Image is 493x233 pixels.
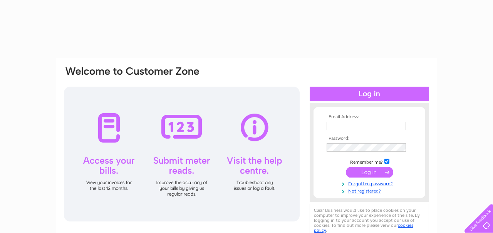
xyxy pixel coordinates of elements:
[346,167,393,178] input: Submit
[327,187,414,194] a: Not registered?
[325,158,414,165] td: Remember me?
[325,114,414,120] th: Email Address:
[314,223,413,233] a: cookies policy
[327,179,414,187] a: Forgotten password?
[325,136,414,141] th: Password:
